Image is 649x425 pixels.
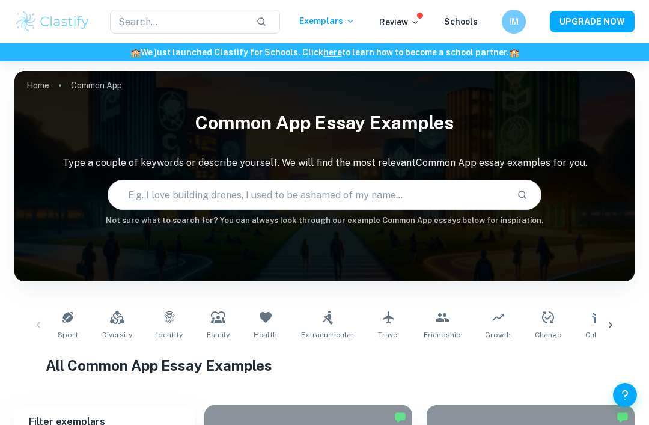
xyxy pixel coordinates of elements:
[207,329,230,340] span: Family
[14,156,635,170] p: Type a couple of keywords or describe yourself. We will find the most relevant Common App essay e...
[613,383,637,407] button: Help and Feedback
[585,329,611,340] span: Culture
[323,47,342,57] a: here
[26,77,49,94] a: Home
[71,79,122,92] p: Common App
[509,47,519,57] span: 🏫
[378,329,400,340] span: Travel
[108,178,507,212] input: E.g. I love building drones, I used to be ashamed of my name...
[535,329,561,340] span: Change
[14,215,635,227] h6: Not sure what to search for? You can always look through our example Common App essays below for ...
[58,329,78,340] span: Sport
[2,46,647,59] h6: We just launched Clastify for Schools. Click to learn how to become a school partner.
[130,47,141,57] span: 🏫
[512,185,532,205] button: Search
[110,10,247,34] input: Search...
[507,15,521,28] h6: IM
[254,329,277,340] span: Health
[301,329,354,340] span: Extracurricular
[299,14,355,28] p: Exemplars
[46,355,604,376] h1: All Common App Essay Examples
[394,411,406,423] img: Marked
[502,10,526,34] button: IM
[14,10,91,34] img: Clastify logo
[424,329,461,340] span: Friendship
[14,105,635,141] h1: Common App Essay Examples
[444,17,478,26] a: Schools
[156,329,183,340] span: Identity
[617,411,629,423] img: Marked
[102,329,132,340] span: Diversity
[379,16,420,29] p: Review
[485,329,511,340] span: Growth
[550,11,635,32] button: UPGRADE NOW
